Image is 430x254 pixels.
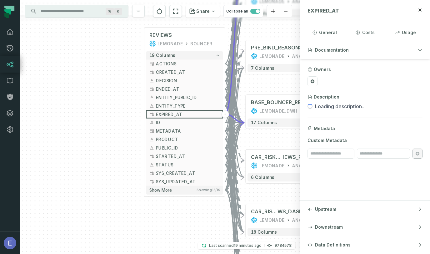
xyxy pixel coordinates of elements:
button: Downstream [300,218,430,236]
button: Collapse all [223,5,263,18]
span: Loading description... [315,103,366,110]
span: 17 columns [251,120,277,125]
button: Data Definitions [300,236,430,254]
span: PRODUCT [156,136,220,143]
h3: Description [314,94,339,100]
span: STATUS [156,161,220,168]
span: decimal [149,120,154,125]
button: ACTIONS [146,59,223,68]
span: EXPIRED_AT [307,8,339,14]
button: SYS_CREATED_AT [146,169,223,177]
span: Custom Metadata [307,137,422,144]
button: ENDED_AT [146,85,223,93]
span: string [149,162,154,167]
div: LEMONADE [259,53,285,60]
span: CREATED_AT [156,69,220,75]
div: LEMONADE [259,217,285,224]
span: SYS_CREATED_AT [156,170,220,176]
div: LEMONADE_DWH [259,108,297,114]
span: DECISION [156,78,220,84]
span: METADATA [156,128,220,134]
h4: 9784578 [274,244,292,247]
span: 18 columns [251,230,277,235]
span: string [149,78,154,83]
span: REVIEWS [149,32,172,39]
div: ANALYTICS [292,53,318,60]
img: avatar of Eli McIlvaine [4,237,16,249]
button: ENTITY_PUBLIC_ID [146,93,223,102]
button: Documentation [300,41,430,59]
span: timestamp [149,112,154,117]
span: 6 columns [251,175,274,180]
span: ID [156,119,220,126]
span: timestamp [149,170,154,175]
span: timestamp [149,154,154,159]
span: ACTIONS [156,61,220,67]
div: LEMONADE [157,40,183,47]
span: string [149,95,154,100]
span: Showing 15 / 19 [197,188,220,192]
div: CAR_RISK_HIDDEN_DRIVER_REVIEWS_RESULTS [251,154,322,161]
span: 7 columns [251,65,274,70]
p: Last scanned [209,242,262,249]
div: BOUNCER [190,40,212,47]
span: PUBLIC_ID [156,145,220,151]
button: ENTITY_TYPE [146,102,223,110]
div: ANALYTICS [292,217,318,224]
relative-time: Sep 23, 2025, 11:25 AM EDT [234,243,262,248]
span: STARTED_AT [156,153,220,160]
button: PUBLIC_ID [146,144,223,152]
span: ENTITY_TYPE [156,103,220,109]
button: STARTED_AT [146,152,223,160]
button: zoom out [279,5,292,18]
span: string [149,145,154,150]
span: 19 columns [149,53,175,58]
span: Show more [149,187,172,193]
button: - [222,110,229,118]
span: WS_DASHBOARD [277,208,322,215]
span: Press ⌘ + K to focus the search bar [114,8,122,15]
button: General [306,24,343,41]
button: Costs [346,24,384,41]
span: type unknown [149,129,154,134]
div: LEMONADE [259,162,285,169]
button: ID [146,119,223,127]
span: timestamp [149,70,154,75]
div: BASE_BOUNCER_REVIEWS [251,99,317,106]
span: Upstream [315,206,336,212]
button: Show moreShowing15/19 [146,186,223,195]
button: STATUS [146,160,223,169]
button: Share [186,5,220,18]
span: string [149,137,154,142]
span: EXPIRED_AT [156,111,220,117]
button: Last scanned[DATE] 11:25:44 AM9784578 [198,242,295,249]
span: Downstream [315,224,343,230]
button: zoom in [267,5,279,18]
span: SYS_UPDATED_AT [156,178,220,185]
button: DECISION [146,76,223,85]
span: CAR_RISK_HIDDEN_DRIVER_REV [251,154,283,161]
span: Documentation [315,47,349,53]
span: timestamp [149,87,154,92]
span: Data Definitions [315,242,351,248]
h3: Owners [314,66,331,73]
g: Edge from 7967f2d0cf66219e698f7587129ea693 to 6484579c751e18861acfc1d42b043c9b [225,114,244,123]
div: CAR_RISK_REVIEWS_DASHBOARD [251,208,322,215]
button: METADATA [146,127,223,135]
div: ANALYTICS [292,162,318,169]
span: Press ⌘ + K to focus the search bar [106,8,114,15]
span: Metadata [314,125,335,132]
span: string [149,103,154,108]
button: SYS_UPDATED_AT [146,177,223,186]
button: CREATED_AT [146,68,223,76]
button: PRODUCT [146,135,223,144]
span: type unknown [149,61,154,66]
span: ENDED_AT [156,86,220,92]
button: Upstream [300,201,430,218]
div: PRE_BIND_REASONS [251,44,302,51]
span: IEWS_RESULTS [283,154,321,161]
g: Edge from 7967f2d0cf66219e698f7587129ea693 to bec44beac075e9203e49fa40393165b7 [225,106,244,215]
button: EXPIRED_AT [146,110,223,119]
span: timestamp [149,179,154,184]
span: CAR_RISK_REVIE [251,208,277,215]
